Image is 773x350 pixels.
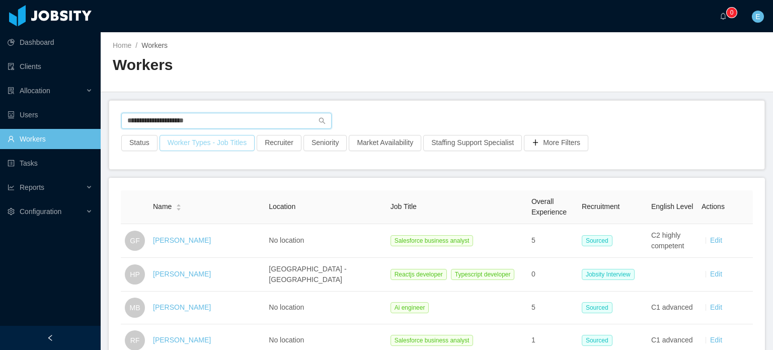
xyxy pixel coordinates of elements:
[265,292,386,324] td: No location
[524,135,588,151] button: icon: plusMore Filters
[710,236,722,244] a: Edit
[8,105,93,125] a: icon: robotUsers
[257,135,301,151] button: Recruiter
[8,129,93,149] a: icon: userWorkers
[720,13,727,20] i: icon: bell
[176,206,182,209] i: icon: caret-down
[755,11,760,23] span: E
[582,335,612,346] span: Sourced
[319,117,326,124] i: icon: search
[153,236,211,244] a: [PERSON_NAME]
[647,292,698,324] td: C1 advanced
[423,135,522,151] button: Staffing Support Specialist
[20,183,44,191] span: Reports
[527,258,578,292] td: 0
[121,135,158,151] button: Status
[391,202,417,211] span: Job Title
[531,197,567,216] span: Overall Experience
[8,87,15,94] i: icon: solution
[582,269,635,280] span: Jobsity Interview
[391,335,474,346] span: Salesforce business analyst
[710,270,722,278] a: Edit
[130,298,140,318] span: MB
[303,135,347,151] button: Seniority
[451,269,515,280] span: Typescript developer
[349,135,421,151] button: Market Availability
[391,235,474,246] span: Salesforce business analyst
[8,184,15,191] i: icon: line-chart
[391,302,429,313] span: Ai engineer
[265,224,386,258] td: No location
[265,258,386,292] td: [GEOGRAPHIC_DATA] - [GEOGRAPHIC_DATA]
[710,303,722,311] a: Edit
[176,202,182,209] div: Sort
[8,153,93,173] a: icon: profileTasks
[702,202,725,211] span: Actions
[527,292,578,324] td: 5
[153,270,211,278] a: [PERSON_NAME]
[647,224,698,258] td: C2 highly competent
[113,55,437,76] h2: Workers
[582,302,612,313] span: Sourced
[130,231,139,251] span: GF
[582,235,612,246] span: Sourced
[20,87,50,95] span: Allocation
[20,207,61,216] span: Configuration
[153,336,211,344] a: [PERSON_NAME]
[113,41,131,49] a: Home
[135,41,137,49] span: /
[153,201,172,212] span: Name
[651,202,693,211] span: English Level
[710,336,722,344] a: Edit
[8,32,93,52] a: icon: pie-chartDashboard
[8,56,93,77] a: icon: auditClients
[176,203,182,206] i: icon: caret-up
[527,224,578,258] td: 5
[391,269,447,280] span: Reactjs developer
[130,264,139,285] span: HP
[269,202,295,211] span: Location
[153,303,211,311] a: [PERSON_NAME]
[582,202,620,211] span: Recruitment
[8,208,15,215] i: icon: setting
[141,41,168,49] span: Workers
[160,135,255,151] button: Worker Types - Job Titles
[727,8,737,18] sup: 0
